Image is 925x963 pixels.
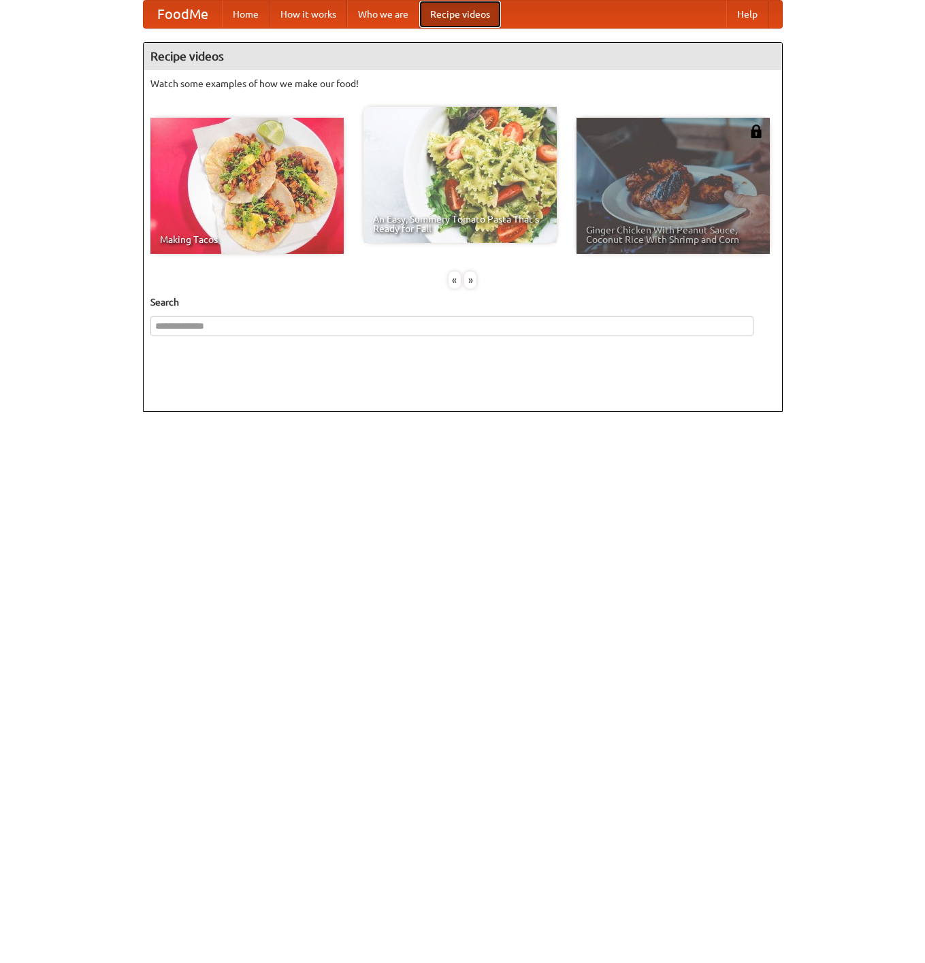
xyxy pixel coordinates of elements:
a: How it works [270,1,347,28]
a: Who we are [347,1,419,28]
p: Watch some examples of how we make our food! [150,77,775,91]
a: FoodMe [144,1,222,28]
a: Recipe videos [419,1,501,28]
a: Help [726,1,768,28]
a: An Easy, Summery Tomato Pasta That's Ready for Fall [363,107,557,243]
div: » [464,272,476,289]
h5: Search [150,295,775,309]
h4: Recipe videos [144,43,782,70]
img: 483408.png [749,125,763,138]
span: Making Tacos [160,235,334,244]
span: An Easy, Summery Tomato Pasta That's Ready for Fall [373,214,547,233]
a: Home [222,1,270,28]
div: « [449,272,461,289]
a: Making Tacos [150,118,344,254]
